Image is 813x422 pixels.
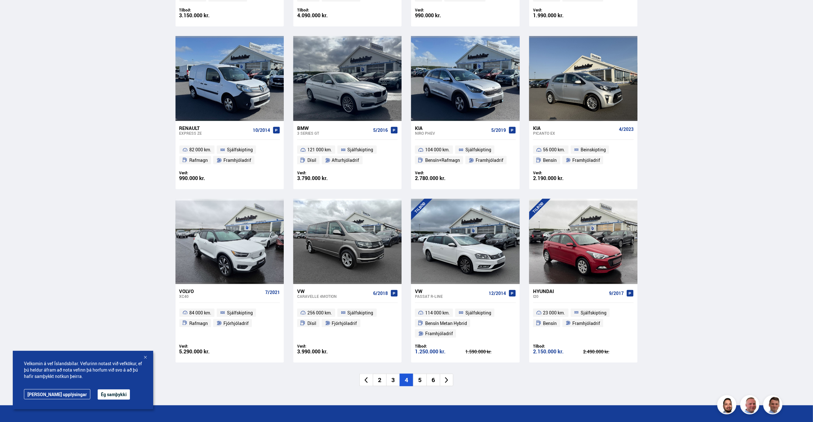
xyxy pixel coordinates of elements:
div: Tilboð: [415,344,465,349]
div: Verð: [415,8,465,12]
span: Framhjóladrif [572,156,600,164]
div: 1.990.000 kr. [533,13,583,18]
span: 23 000 km. [543,309,565,317]
span: Rafmagn [189,320,208,327]
div: 2.490.000 kr. [583,350,634,354]
div: Niro PHEV [415,131,488,135]
div: Hyundai [533,288,606,294]
a: Kia Niro PHEV 5/2019 104 000 km. Sjálfskipting Bensín+Rafmagn Framhjóladrif Verð: 2.780.000 kr. [411,121,519,189]
span: Sjálfskipting [465,309,491,317]
span: 84 000 km. [189,309,211,317]
div: Verð: [533,170,583,175]
img: FbJEzSuNWCJXmdc-.webp [764,396,783,415]
div: VW [297,288,371,294]
a: Volvo XC40 7/2021 84 000 km. Sjálfskipting Rafmagn Fjórhjóladrif Verð: 5.290.000 kr. [176,284,284,363]
a: BMW 3 series GT 5/2016 121 000 km. Sjálfskipting Dísil Afturhjóladrif Verð: 3.790.000 kr. [293,121,402,189]
span: 104 000 km. [425,146,450,154]
span: 6/2018 [373,291,388,296]
span: Rafmagn [189,156,208,164]
div: 1.250.000 kr. [415,349,465,354]
a: Hyundai i20 9/2017 23 000 km. Sjálfskipting Bensín Framhjóladrif Tilboð: 2.150.000 kr. 2.490.000 kr. [529,284,637,363]
li: 5 [413,374,426,386]
div: Express ZE [179,131,250,135]
div: 2.780.000 kr. [415,176,465,181]
span: Sjálfskipting [227,146,253,154]
div: Renault [179,125,250,131]
div: 4.090.000 kr. [297,13,348,18]
div: 2.190.000 kr. [533,176,583,181]
div: 990.000 kr. [179,176,230,181]
button: Opna LiveChat spjallviðmót [5,3,24,22]
div: Verð: [297,344,348,349]
div: Verð: [179,344,230,349]
div: Kia [533,125,616,131]
div: 3.150.000 kr. [179,13,230,18]
div: Tilboð: [179,8,230,12]
span: Sjálfskipting [227,309,253,317]
span: Bensín Metan Hybrid [425,320,467,327]
span: 82 000 km. [189,146,211,154]
div: Kia [415,125,488,131]
div: 3.990.000 kr. [297,349,348,354]
div: Verð: [297,170,348,175]
div: XC40 [179,294,263,298]
div: 3 series GT [297,131,371,135]
span: Framhjóladrif [425,330,453,337]
span: 5/2019 [491,128,506,133]
span: Afturhjóladrif [332,156,359,164]
span: 9/2017 [609,291,624,296]
span: Sjálfskipting [348,146,373,154]
span: 12/2014 [489,291,506,296]
span: Fjórhjóladrif [332,320,357,327]
a: [PERSON_NAME] upplýsingar [24,389,90,399]
span: Sjálfskipting [348,309,373,317]
span: 256 000 km. [307,309,332,317]
span: 5/2016 [373,128,388,133]
span: 4/2023 [619,127,634,132]
span: Bensín [543,320,557,327]
span: Bensín+Rafmagn [425,156,460,164]
div: i20 [533,294,606,298]
div: 990.000 kr. [415,13,465,18]
span: Sjálfskipting [581,309,606,317]
span: Dísil [307,156,316,164]
img: siFngHWaQ9KaOqBr.png [741,396,760,415]
div: VW [415,288,486,294]
a: VW Caravelle 4MOTION 6/2018 256 000 km. Sjálfskipting Dísil Fjórhjóladrif Verð: 3.990.000 kr. [293,284,402,363]
div: BMW [297,125,371,131]
span: Bensín [543,156,557,164]
div: Tilboð: [297,8,348,12]
a: Renault Express ZE 10/2014 82 000 km. Sjálfskipting Rafmagn Framhjóladrif Verð: 990.000 kr. [176,121,284,189]
span: 10/2014 [253,128,270,133]
div: Caravelle 4MOTION [297,294,371,298]
span: Velkomin á vef Íslandsbílar. Vefurinn notast við vefkökur, ef þú heldur áfram að nota vefinn þá h... [24,360,142,380]
li: 3 [386,374,400,386]
div: Verð: [415,170,465,175]
div: Passat R-LINE [415,294,486,298]
span: Framhjóladrif [572,320,600,327]
span: 56 000 km. [543,146,565,154]
a: VW Passat R-LINE 12/2014 114 000 km. Sjálfskipting Bensín Metan Hybrid Framhjóladrif Tilboð: 1.25... [411,284,519,363]
div: 2.150.000 kr. [533,349,583,354]
span: 121 000 km. [307,146,332,154]
button: Ég samþykki [98,389,130,400]
li: 4 [400,374,413,386]
div: 1.590.000 kr. [465,350,516,354]
span: Dísil [307,320,316,327]
div: Volvo [179,288,263,294]
span: Framhjóladrif [476,156,503,164]
span: Fjórhjóladrif [223,320,249,327]
span: Framhjóladrif [223,156,251,164]
img: nhp88E3Fdnt1Opn2.png [718,396,737,415]
div: Verð: [179,170,230,175]
span: Sjálfskipting [465,146,491,154]
div: Picanto EX [533,131,616,135]
div: Tilboð: [533,344,583,349]
span: 114 000 km. [425,309,450,317]
span: Beinskipting [581,146,606,154]
li: 6 [426,374,440,386]
li: 2 [373,374,386,386]
a: Kia Picanto EX 4/2023 56 000 km. Beinskipting Bensín Framhjóladrif Verð: 2.190.000 kr. [529,121,637,189]
div: Verð: [533,8,583,12]
span: 7/2021 [265,290,280,295]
